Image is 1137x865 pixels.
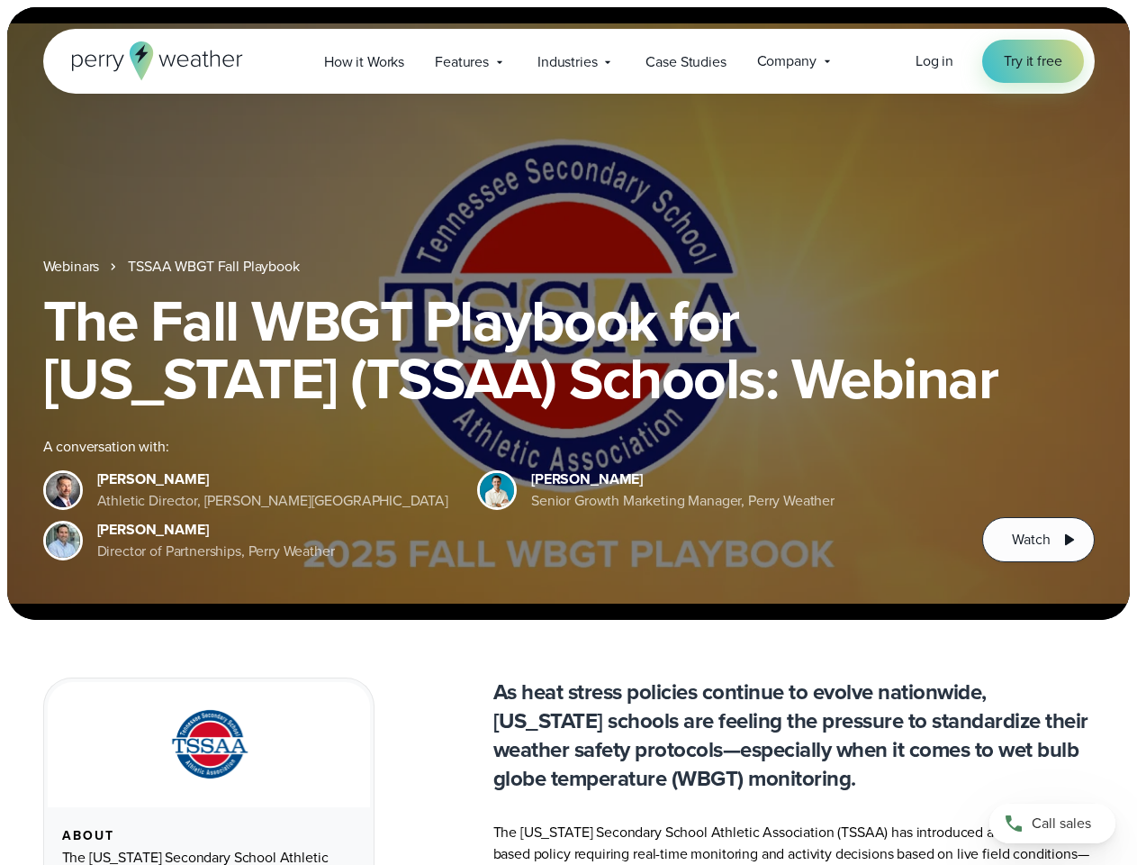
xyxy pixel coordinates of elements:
[630,43,741,80] a: Case Studies
[43,256,100,278] a: Webinars
[989,804,1115,843] a: Call sales
[1004,50,1061,72] span: Try it free
[916,50,953,71] span: Log in
[97,490,449,512] div: Athletic Director, [PERSON_NAME][GEOGRAPHIC_DATA]
[43,436,954,458] div: A conversation with:
[537,51,597,73] span: Industries
[43,256,1095,278] nav: Breadcrumb
[1032,813,1091,834] span: Call sales
[982,517,1094,562] button: Watch
[493,678,1095,793] p: As heat stress policies continue to evolve nationwide, [US_STATE] schools are feeling the pressur...
[97,469,449,490] div: [PERSON_NAME]
[982,40,1083,83] a: Try it free
[62,829,356,843] div: About
[531,469,835,490] div: [PERSON_NAME]
[43,292,1095,407] h1: The Fall WBGT Playbook for [US_STATE] (TSSAA) Schools: Webinar
[531,490,835,512] div: Senior Growth Marketing Manager, Perry Weather
[480,473,514,507] img: Spencer Patton, Perry Weather
[324,51,404,73] span: How it Works
[128,256,299,278] a: TSSAA WBGT Fall Playbook
[435,51,489,73] span: Features
[916,50,953,72] a: Log in
[149,704,269,786] img: TSSAA-Tennessee-Secondary-School-Athletic-Association.svg
[1012,529,1050,551] span: Watch
[97,519,335,541] div: [PERSON_NAME]
[757,50,817,72] span: Company
[97,541,335,562] div: Director of Partnerships, Perry Weather
[46,473,80,507] img: Brian Wyatt
[309,43,420,80] a: How it Works
[46,524,80,558] img: Jeff Wood
[645,51,726,73] span: Case Studies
